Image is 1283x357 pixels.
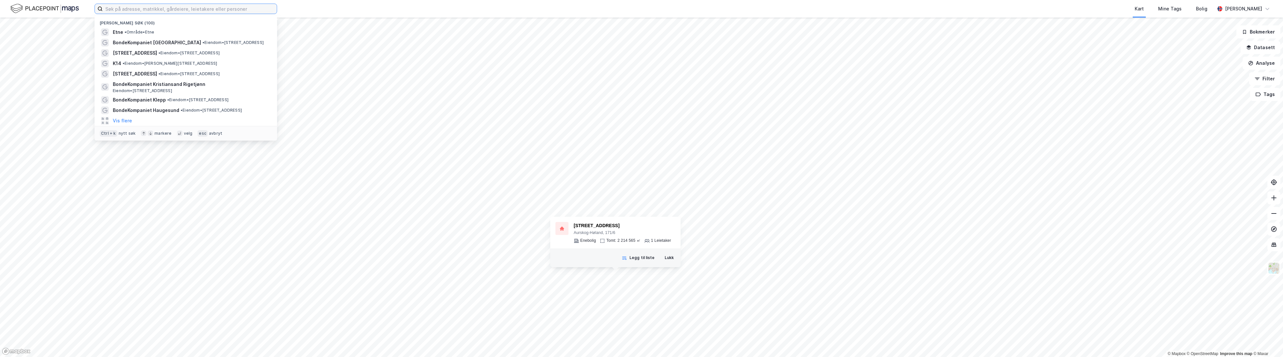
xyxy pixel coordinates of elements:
[1225,5,1262,13] div: [PERSON_NAME]
[1236,25,1280,38] button: Bokmerker
[1168,351,1186,356] a: Mapbox
[1158,5,1182,13] div: Mine Tags
[123,61,125,66] span: •
[1196,5,1207,13] div: Bolig
[606,238,641,243] div: Tomt: 2 214 565 ㎡
[167,97,169,102] span: •
[113,106,179,114] span: BondeKompaniet Haugesund
[123,61,217,66] span: Eiendom • [PERSON_NAME][STREET_ADDRESS]
[113,80,269,88] span: BondeKompaniet Kristiansand Rigetjønn
[113,96,166,104] span: BondeKompaniet Klepp
[660,253,678,263] button: Lukk
[1250,326,1283,357] div: Kontrollprogram for chat
[181,108,242,113] span: Eiendom • [STREET_ADDRESS]
[113,117,132,125] button: Vis flere
[1187,351,1218,356] a: OpenStreetMap
[1250,88,1280,101] button: Tags
[158,71,220,76] span: Eiendom • [STREET_ADDRESS]
[2,348,31,355] a: Mapbox homepage
[158,71,160,76] span: •
[158,50,220,56] span: Eiendom • [STREET_ADDRESS]
[113,70,157,78] span: [STREET_ADDRESS]
[113,60,121,67] span: K14
[574,222,671,230] div: [STREET_ADDRESS]
[103,4,277,14] input: Søk på adresse, matrikkel, gårdeiere, leietakere eller personer
[119,131,136,136] div: nytt søk
[95,15,277,27] div: [PERSON_NAME] søk (100)
[1135,5,1144,13] div: Kart
[125,30,154,35] span: Område • Etne
[202,40,264,45] span: Eiendom • [STREET_ADDRESS]
[198,130,208,137] div: esc
[10,3,79,14] img: logo.f888ab2527a4732fd821a326f86c7f29.svg
[202,40,204,45] span: •
[574,230,671,236] div: Aurskog-Høland, 171/6
[125,30,126,34] span: •
[158,50,160,55] span: •
[1220,351,1252,356] a: Improve this map
[100,130,117,137] div: Ctrl + k
[1243,57,1280,70] button: Analyse
[617,253,659,263] button: Legg til liste
[113,49,157,57] span: [STREET_ADDRESS]
[1249,72,1280,85] button: Filter
[580,238,596,243] div: Enebolig
[113,88,172,93] span: Eiendom • [STREET_ADDRESS]
[113,39,201,47] span: BondeKompaniet [GEOGRAPHIC_DATA]
[167,97,229,103] span: Eiendom • [STREET_ADDRESS]
[209,131,222,136] div: avbryt
[181,108,183,113] span: •
[155,131,171,136] div: markere
[113,28,123,36] span: Etne
[1268,262,1280,274] img: Z
[1241,41,1280,54] button: Datasett
[651,238,671,243] div: 1 Leietaker
[184,131,193,136] div: velg
[1250,326,1283,357] iframe: Chat Widget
